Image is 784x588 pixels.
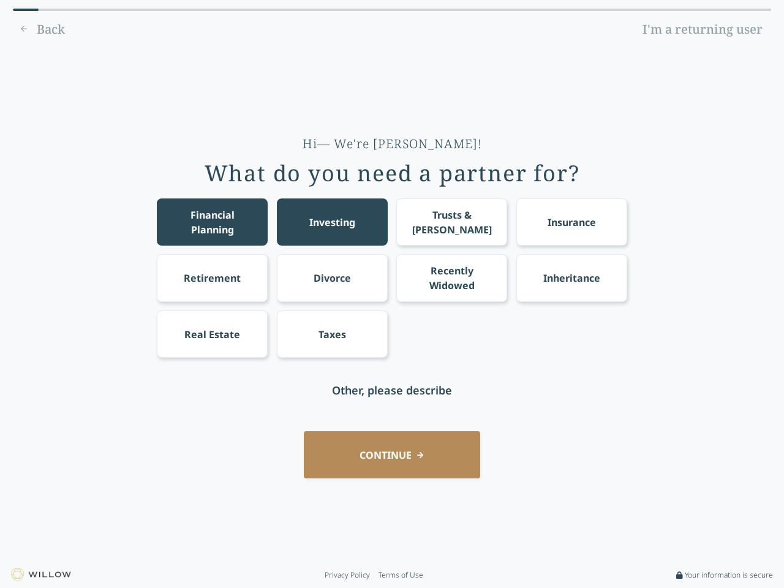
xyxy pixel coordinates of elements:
[184,327,240,342] div: Real Estate
[548,215,596,230] div: Insurance
[318,327,346,342] div: Taxes
[379,570,423,580] a: Terms of Use
[408,263,496,293] div: Recently Widowed
[332,382,452,399] div: Other, please describe
[168,208,257,237] div: Financial Planning
[685,570,773,580] span: Your information is secure
[184,271,241,285] div: Retirement
[325,570,370,580] a: Privacy Policy
[13,9,39,11] div: 0% complete
[205,161,580,186] div: What do you need a partner for?
[11,568,71,581] img: Willow logo
[408,208,496,237] div: Trusts & [PERSON_NAME]
[303,135,482,153] div: Hi— We're [PERSON_NAME]!
[314,271,351,285] div: Divorce
[634,20,771,39] a: I'm a returning user
[309,215,355,230] div: Investing
[543,271,600,285] div: Inheritance
[304,431,480,478] button: CONTINUE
